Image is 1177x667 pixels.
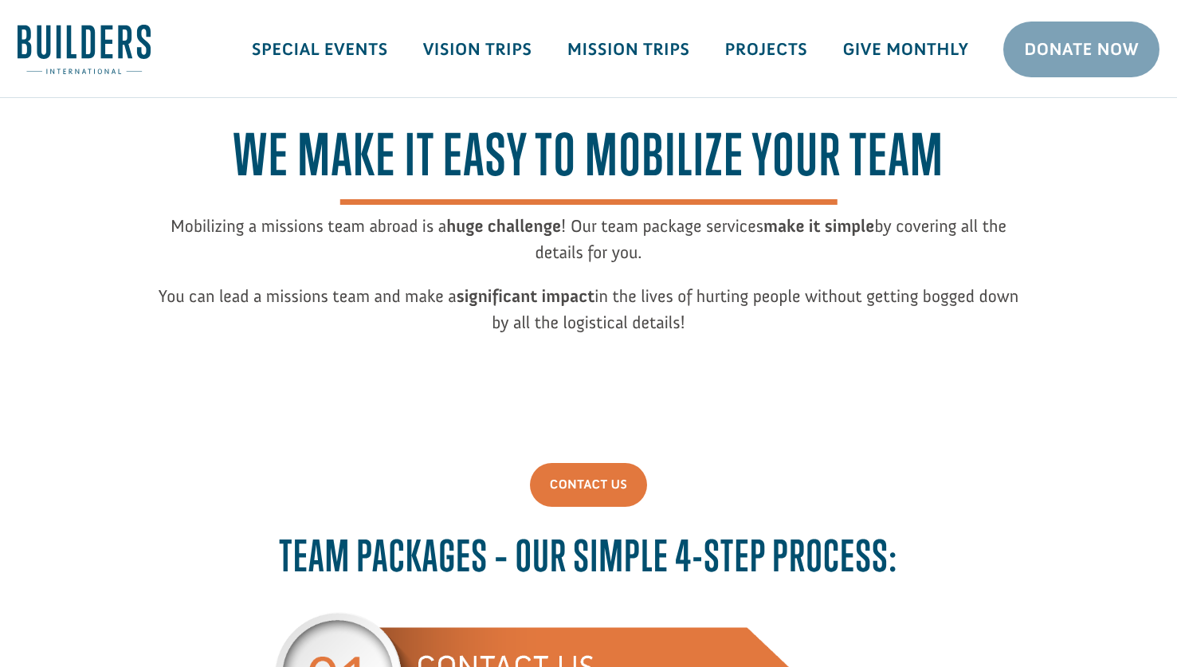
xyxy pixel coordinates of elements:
a: Projects [708,26,826,73]
a: Donate Now [1003,22,1159,77]
span: You can lead a missions team and make a in the lives of hurting people without getting bogged dow... [159,285,1019,333]
p: Mobilizing a missions team abroad is a ! Our team package services by covering all the details fo... [159,213,1019,283]
a: Special Events [234,26,406,73]
a: Vision Trips [406,26,550,73]
img: Builders International [18,25,151,74]
a: Mission Trips [550,26,708,73]
a: Contact Us [530,463,647,507]
span: Team Packages – Our simple 4-step process: [279,530,897,581]
strong: significant impact [457,285,595,307]
span: We make it easy to mobilize your team [233,121,944,205]
strong: make it simple [763,215,874,237]
a: Give Monthly [825,26,986,73]
strong: huge challenge [446,215,561,237]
